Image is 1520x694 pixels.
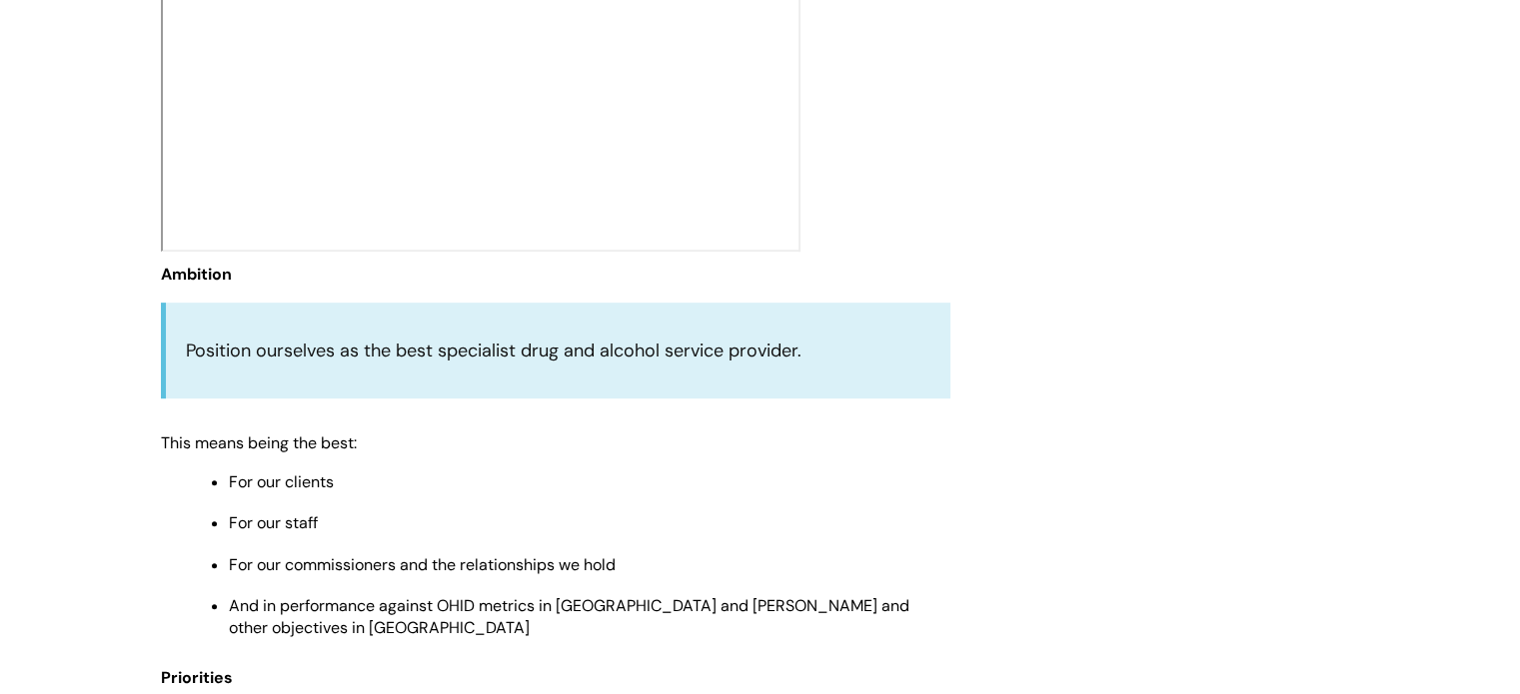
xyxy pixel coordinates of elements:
[229,471,334,492] span: For our clients
[229,554,616,575] span: For our commissioners and the relationships we hold
[161,667,233,688] span: Priorities
[186,335,930,366] p: Position ourselves as the best specialist drug and alcohol service provider.
[161,432,357,453] span: This means being the best:
[229,512,318,533] span: For our staff
[229,595,909,638] span: And in performance against OHID metrics in [GEOGRAPHIC_DATA] and [PERSON_NAME] and other objectiv...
